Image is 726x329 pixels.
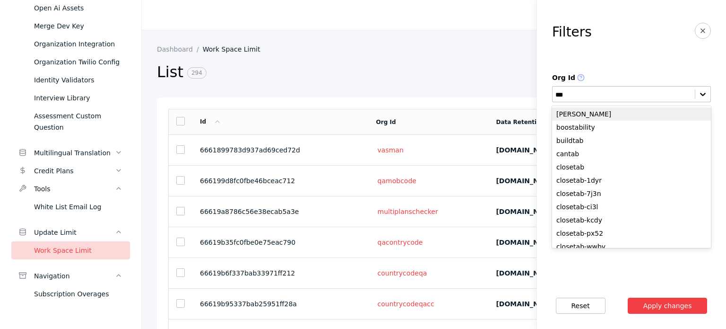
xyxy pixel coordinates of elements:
[552,160,711,174] div: closetab
[556,298,605,314] button: Reset
[496,208,584,215] label: [DOMAIN_NAME]/video:
[552,25,592,40] h3: Filters
[496,239,584,246] label: [DOMAIN_NAME]/video:
[376,238,424,247] a: qacontrycode
[11,241,130,259] a: Work Space Limit
[488,109,646,135] td: Data Retention Limit
[34,20,122,32] div: Merge Dev Key
[376,300,436,308] a: countrycodeqacc
[628,298,708,314] button: Apply changes
[552,213,711,227] div: closetab-kcdy
[376,119,396,125] a: Org Id
[34,110,122,133] div: Assessment Custom Question
[34,38,122,50] div: Organization Integration
[200,146,361,154] section: 6661899783d937ad69ced72d
[496,146,584,154] label: [DOMAIN_NAME]/video:
[34,270,115,282] div: Navigation
[34,92,122,104] div: Interview Library
[11,71,130,89] a: Identity Validators
[34,165,115,177] div: Credit Plans
[11,107,130,136] a: Assessment Custom Question
[34,183,115,195] div: Tools
[11,53,130,71] a: Organization Twilio Config
[34,288,122,300] div: Subscription Overages
[34,147,115,159] div: Multilingual Translation
[552,121,711,134] div: boostability
[552,227,711,240] div: closetab-px52
[552,240,711,253] div: closetab-wwbv
[552,134,711,147] div: buildtab
[203,45,268,53] a: Work Space Limit
[34,245,122,256] div: Work Space Limit
[200,269,361,277] section: 66619b6f337bab33971ff212
[34,74,122,86] div: Identity Validators
[34,56,122,68] div: Organization Twilio Config
[552,107,711,121] div: [PERSON_NAME]
[200,118,221,125] a: Id
[376,207,440,216] a: multiplanschecker
[34,2,122,14] div: Open Ai Assets
[552,200,711,213] div: closetab-ci3l
[496,269,584,277] label: [DOMAIN_NAME]/video:
[157,62,564,82] h2: List
[552,147,711,160] div: cantab
[11,17,130,35] a: Merge Dev Key
[200,239,361,246] section: 66619b35fc0fbe0e75eac790
[11,198,130,216] a: White List Email Log
[376,269,429,277] a: countrycodeqa
[376,177,418,185] a: qamobcode
[496,177,584,185] label: [DOMAIN_NAME]/video:
[552,74,711,82] label: Org Id
[11,285,130,303] a: Subscription Overages
[187,67,207,79] span: 294
[496,300,584,308] label: [DOMAIN_NAME]/video:
[200,300,361,308] section: 66619b95337bab25951ff28a
[157,45,203,53] a: Dashboard
[34,227,115,238] div: Update Limit
[11,89,130,107] a: Interview Library
[552,187,711,200] div: closetab-7j3n
[200,208,361,215] section: 66619a8786c56e38ecab5a3e
[34,201,122,213] div: White List Email Log
[200,177,361,185] section: 666199d8fc0fbe46bceac712
[11,35,130,53] a: Organization Integration
[552,174,711,187] div: closetab-1dyr
[376,146,405,154] a: vasman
